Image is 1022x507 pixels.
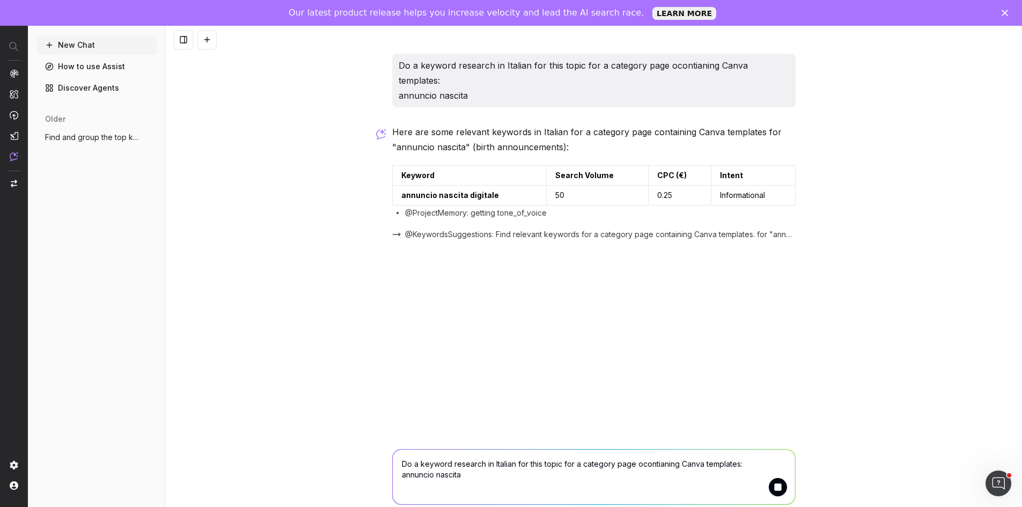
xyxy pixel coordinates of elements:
img: Switch project [11,180,17,187]
p: Here are some relevant keywords in Italian for a category page containing Canva templates for "an... [392,124,796,155]
button: New Chat [36,36,157,54]
img: Activation [10,111,18,120]
img: My account [10,481,18,490]
td: 50 [546,186,648,205]
img: Analytics [10,69,18,78]
img: Assist [10,152,18,161]
button: Find and group the top keywords for post [36,129,157,146]
td: Intent [711,166,795,186]
strong: annuncio nascita digitale [401,190,499,200]
span: @KeywordsSuggestions: Find relevant keywords for a category page containing Canva templates. for ... [405,229,796,240]
span: older [45,114,65,124]
span: @ProjectMemory: getting tone_of_voice [405,208,547,218]
p: Do a keyword research in Italian for this topic for a category page ocontianing Canva templates: ... [399,58,789,103]
a: How to use Assist [36,58,157,75]
iframe: Intercom live chat [986,471,1011,496]
div: Close [1002,10,1012,16]
td: 0.25 [648,186,711,205]
img: Studio [10,131,18,140]
td: Keyword [392,166,546,186]
td: CPC (€) [648,166,711,186]
a: LEARN MORE [652,7,716,20]
button: @KeywordsSuggestions: Find relevant keywords for a category page containing Canva templates. for ... [392,229,796,240]
img: Botify assist logo [376,129,386,139]
div: Our latest product release helps you increase velocity and lead the AI search race. [289,8,644,18]
span: Find and group the top keywords for post [45,132,139,143]
img: Intelligence [10,90,18,99]
td: Search Volume [546,166,648,186]
td: Informational [711,186,795,205]
img: Setting [10,461,18,469]
a: Discover Agents [36,79,157,97]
